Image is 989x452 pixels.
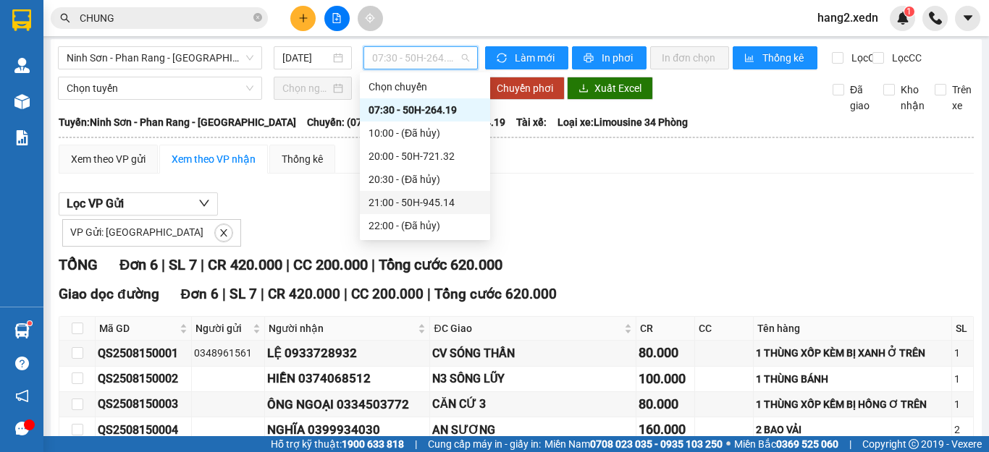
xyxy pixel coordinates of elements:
[415,436,417,452] span: |
[369,195,481,210] div: 21:00 - 50H-945.14
[216,228,232,238] span: close
[230,286,257,302] span: SL 7
[369,125,481,141] div: 10:00 - (Đã hủy)
[96,367,192,392] td: QS2508150002
[516,114,547,130] span: Tài xế:
[344,286,348,302] span: |
[590,438,723,450] strong: 0708 023 035 - 0935 103 250
[371,256,375,273] span: |
[293,256,368,273] span: CC 200.000
[267,420,427,440] div: NGHĨA 0399934030
[602,50,635,66] span: In phơi
[14,323,30,338] img: warehouse-icon
[96,341,192,366] td: QS2508150001
[726,441,731,447] span: ⚪️
[282,80,330,96] input: Chọn ngày
[98,395,189,413] div: QS2508150003
[70,226,203,238] span: VP Gửi: [GEOGRAPHIC_DATA]
[844,82,875,114] span: Đã giao
[846,50,883,66] span: Lọc CR
[756,422,948,438] div: 2 BAO VẢI
[369,148,481,164] div: 20:00 - 50H-721.32
[59,192,218,216] button: Lọc VP Gửi
[99,320,177,336] span: Mã GD
[15,389,29,403] span: notification
[432,395,634,413] div: CĂN CỨ 3
[695,317,754,341] th: CC
[567,77,653,100] button: downloadXuất Excel
[776,438,838,450] strong: 0369 525 060
[806,9,890,27] span: hang2.xedn
[282,50,330,66] input: 15/08/2025
[639,369,692,389] div: 100.000
[12,9,31,31] img: logo-vxr
[342,438,404,450] strong: 1900 633 818
[954,396,971,412] div: 1
[181,286,219,302] span: Đơn 6
[198,197,210,209] span: down
[909,439,919,449] span: copyright
[161,256,165,273] span: |
[544,436,723,452] span: Miền Nam
[372,47,469,69] span: 07:30 - 50H-264.19
[215,224,232,242] button: close
[96,417,192,443] td: QS2508150004
[756,371,948,387] div: 1 THÙNG BÁNH
[59,286,159,302] span: Giao dọc đường
[946,82,977,114] span: Trên xe
[14,130,30,145] img: solution-icon
[584,53,596,64] span: printer
[432,344,634,362] div: CV SÓNG THẦN
[98,370,189,388] div: QS2508150002
[639,343,692,363] div: 80.000
[369,102,481,118] div: 07:30 - 50H-264.19
[650,46,729,69] button: In đơn chọn
[955,6,980,31] button: caret-down
[733,46,817,69] button: bar-chartThống kê
[307,114,413,130] span: Chuyến: (07:30 [DATE])
[578,83,589,95] span: download
[639,394,692,414] div: 80.000
[929,12,942,25] img: phone-icon
[744,53,757,64] span: bar-chart
[169,256,197,273] span: SL 7
[71,151,146,167] div: Xem theo VP gửi
[365,13,375,23] span: aim
[886,50,924,66] span: Lọc CC
[267,395,427,414] div: ÔNG NGOẠI 0334503772
[201,256,204,273] span: |
[485,77,565,100] button: Chuyển phơi
[253,12,262,25] span: close-circle
[432,370,634,388] div: N3 SÔNG LŨY
[636,317,695,341] th: CR
[952,317,974,341] th: SL
[267,369,427,388] div: HIỀN 0374068512
[14,58,30,73] img: warehouse-icon
[954,422,971,438] div: 2
[849,436,851,452] span: |
[194,345,262,361] div: 0348961561
[428,436,541,452] span: Cung cấp máy in - giấy in:
[756,396,948,412] div: 1 THÙNG XỐP KỀM BỊ HỒNG Ơ TRÊN
[298,13,308,23] span: plus
[282,151,323,167] div: Thống kê
[895,82,930,114] span: Kho nhận
[195,320,250,336] span: Người gửi
[434,320,621,336] span: ĐC Giao
[261,286,264,302] span: |
[427,286,431,302] span: |
[60,13,70,23] span: search
[762,50,806,66] span: Thống kê
[269,320,415,336] span: Người nhận
[119,256,158,273] span: Đơn 6
[358,6,383,31] button: aim
[351,286,424,302] span: CC 200.000
[332,13,342,23] span: file-add
[734,436,838,452] span: Miền Bắc
[756,345,948,361] div: 1 THÙNG XỐP KÈM BỊ XANH Ở TRÊN
[59,116,296,128] b: Tuyến: Ninh Sơn - Phan Rang - [GEOGRAPHIC_DATA]
[515,50,557,66] span: Làm mới
[754,317,951,341] th: Tên hàng
[434,286,557,302] span: Tổng cước 620.000
[961,12,975,25] span: caret-down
